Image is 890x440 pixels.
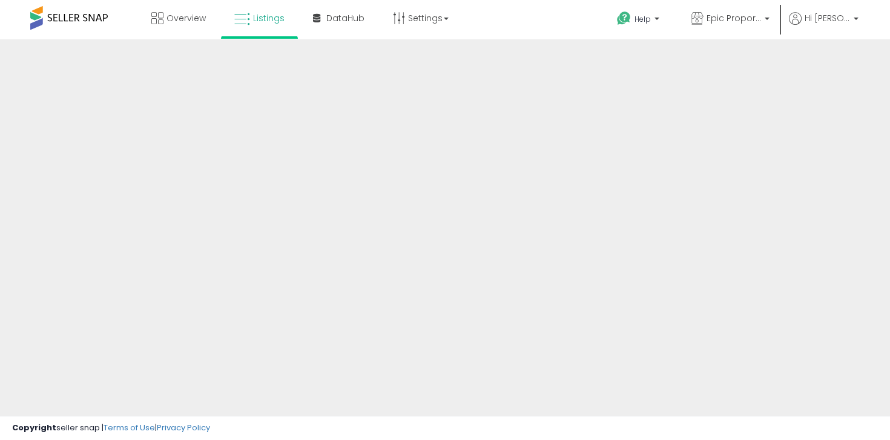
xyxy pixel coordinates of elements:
[616,11,631,26] i: Get Help
[805,12,850,24] span: Hi [PERSON_NAME]
[635,14,651,24] span: Help
[12,422,56,433] strong: Copyright
[607,2,671,39] a: Help
[12,422,210,434] div: seller snap | |
[253,12,285,24] span: Listings
[707,12,761,24] span: Epic Proportions
[326,12,364,24] span: DataHub
[104,422,155,433] a: Terms of Use
[157,422,210,433] a: Privacy Policy
[789,12,859,39] a: Hi [PERSON_NAME]
[166,12,206,24] span: Overview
